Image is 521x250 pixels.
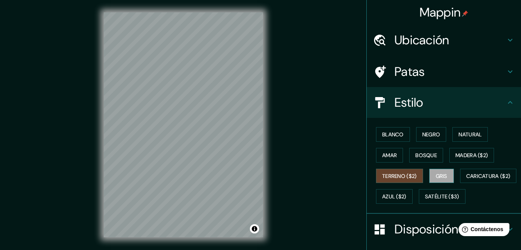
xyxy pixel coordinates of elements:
font: Amar [382,152,397,159]
button: Satélite ($3) [419,189,465,204]
div: Ubicación [367,25,521,55]
button: Natural [452,127,488,142]
font: Madera ($2) [455,152,488,159]
canvas: Mapa [104,12,263,237]
font: Negro [422,131,440,138]
font: Natural [459,131,482,138]
div: Estilo [367,87,521,118]
font: Ubicación [395,32,449,48]
font: Blanco [382,131,404,138]
button: Caricatura ($2) [460,169,517,183]
font: Terreno ($2) [382,173,417,180]
font: Mappin [420,4,461,20]
font: Caricatura ($2) [466,173,511,180]
font: Estilo [395,94,423,111]
button: Negro [416,127,447,142]
button: Azul ($2) [376,189,413,204]
div: Patas [367,56,521,87]
div: Disposición [367,214,521,245]
font: Azul ($2) [382,193,406,200]
button: Terreno ($2) [376,169,423,183]
font: Disposición [395,221,458,237]
button: Gris [429,169,454,183]
font: Bosque [415,152,437,159]
iframe: Lanzador de widgets de ayuda [452,220,513,242]
button: Activar o desactivar atribución [250,224,259,233]
button: Blanco [376,127,410,142]
font: Satélite ($3) [425,193,459,200]
button: Amar [376,148,403,163]
button: Madera ($2) [449,148,494,163]
font: Gris [436,173,447,180]
button: Bosque [409,148,443,163]
font: Patas [395,64,425,80]
img: pin-icon.png [462,10,468,17]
